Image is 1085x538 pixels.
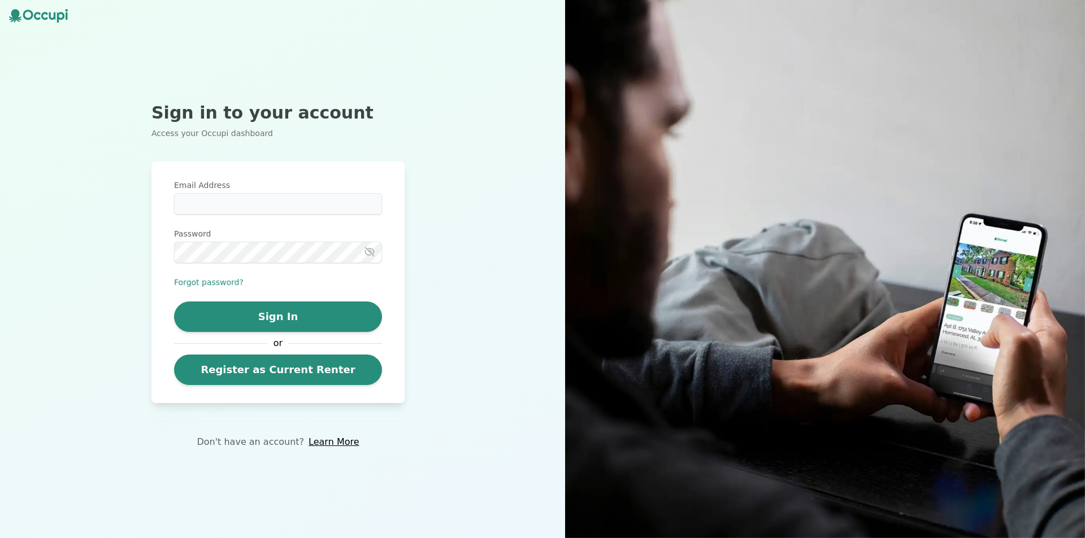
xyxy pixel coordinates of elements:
[174,277,244,288] button: Forgot password?
[174,301,382,332] button: Sign In
[151,128,405,139] p: Access your Occupi dashboard
[268,336,288,350] span: or
[197,435,304,449] p: Don't have an account?
[151,103,405,123] h2: Sign in to your account
[174,355,382,385] a: Register as Current Renter
[174,180,382,191] label: Email Address
[174,228,382,239] label: Password
[309,435,359,449] a: Learn More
